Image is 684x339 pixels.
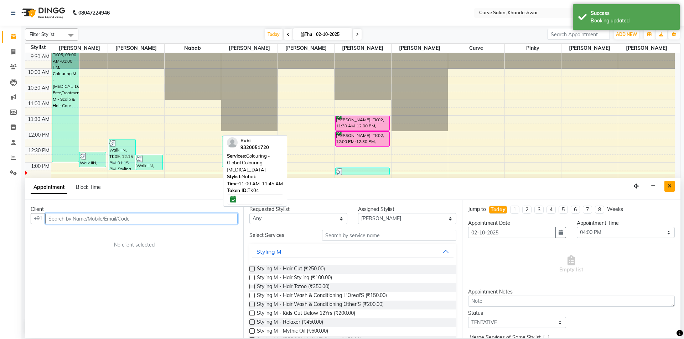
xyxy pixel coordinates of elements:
[227,187,283,194] div: TK04
[257,318,323,327] span: Styling M - Relaxer (₹450.00)
[79,152,106,167] div: Walk IIN, TK06, 12:40 PM-01:10 PM, Styling - Hair Wash Loreal'S
[257,292,387,301] span: Styling M - Hair Wash & Conditioning L'Oreal'S (₹150.00)
[559,255,583,274] span: Empty list
[30,31,55,37] span: Filter Stylist
[222,137,276,167] div: [PERSON_NAME], TK07, 12:10 PM-01:10 PM, Styling M - Hair Cut,Styling M - Kids Cut Below 12Yrs
[26,69,51,76] div: 10:00 AM
[583,206,592,214] li: 7
[227,174,242,179] span: Stylist:
[227,180,283,187] div: 11:00 AM-11:45 AM
[27,147,51,154] div: 12:30 PM
[25,44,51,51] div: Stylist
[108,44,164,53] span: [PERSON_NAME]
[257,274,332,283] span: Styling M - Hair Styling (₹100.00)
[577,219,675,227] div: Appointment Time
[256,247,281,256] div: Styling M
[240,138,250,143] span: Rubi
[468,227,556,238] input: yyyy-mm-dd
[468,219,566,227] div: Appointment Date
[336,116,389,131] div: [PERSON_NAME], TK02, 11:30 AM-12:00 PM, Waxing (Lipo) - Full Arms
[30,163,51,170] div: 1:00 PM
[546,206,556,214] li: 4
[468,288,675,296] div: Appointment Notes
[299,32,314,37] span: Thu
[336,168,389,175] div: Walk IIN, TK06, 01:10 PM-01:25 PM, Essentials - Upper Lip
[31,181,67,194] span: Appointment
[252,245,453,258] button: Styling M
[26,100,51,107] div: 11:00 AM
[468,206,486,213] div: Jump to
[505,44,561,53] span: Pinky
[136,155,162,170] div: Walk IIN, TK08, 12:45 PM-01:15 PM, Styling M - [PERSON_NAME] Shave
[29,53,51,60] div: 9:30 AM
[595,206,604,214] li: 8
[227,187,248,193] span: Token ID:
[26,84,51,92] div: 10:30 AM
[18,3,67,23] img: logo
[392,44,448,53] span: [PERSON_NAME]
[240,144,269,151] div: 9320051720
[227,173,283,180] div: Nabab
[31,213,46,224] button: +91
[265,29,283,40] span: Today
[522,206,532,214] li: 2
[257,309,355,318] span: Styling M - Kids Cut Below 12Yrs (₹200.00)
[314,29,349,40] input: 2025-10-02
[534,206,544,214] li: 3
[227,153,246,159] span: Services:
[335,44,391,53] span: [PERSON_NAME]
[227,137,238,148] img: profile
[244,232,316,239] div: Select Services
[491,206,506,213] div: Today
[52,38,79,162] div: [PERSON_NAME], TK05, 09:00 AM-01:00 PM, Colouring M - [MEDICAL_DATA] Free,Treatments M - Scalp & ...
[249,206,347,213] div: Requested Stylist
[616,32,637,37] span: ADD NEW
[257,301,384,309] span: Styling M - Hair Wash & Conditioning Other'S (₹200.00)
[278,44,334,53] span: [PERSON_NAME]
[109,139,135,170] div: Walk IIN, TK09, 12:15 PM-01:15 PM, Styling M - Hair Cut,Styling M - [PERSON_NAME] Shave
[78,3,110,23] b: 08047224946
[614,30,639,39] button: ADD NEW
[336,132,389,146] div: [PERSON_NAME], TK02, 12:00 PM-12:30 PM, Waxing (Lipo) - Under Arms
[26,116,51,123] div: 11:30 AM
[76,184,101,190] span: Block Time
[257,283,330,292] span: Styling M - Hair Tatoo (₹350.00)
[559,206,568,214] li: 5
[257,265,325,274] span: Styling M - Hair Cut (₹250.00)
[571,206,580,214] li: 6
[165,44,221,53] span: Nabab
[618,44,675,53] span: [PERSON_NAME]
[607,206,623,213] div: Weeks
[322,230,456,241] input: Search by service name
[510,206,519,214] li: 1
[48,241,221,249] div: No client selected
[591,17,674,25] div: Booking updated
[45,213,238,224] input: Search by Name/Mobile/Email/Code
[561,44,618,53] span: [PERSON_NAME]
[664,181,675,192] button: Close
[31,206,238,213] div: Client
[51,44,108,53] span: [PERSON_NAME]
[591,10,674,17] div: Success
[448,44,504,53] span: Curve
[468,309,566,317] div: Status
[358,206,456,213] div: Assigned Stylist
[227,153,270,173] span: Colouring - Global Colouring [MEDICAL_DATA]
[548,29,610,40] input: Search Appointment
[257,327,328,336] span: Styling M - Mythic Oil (₹600.00)
[221,44,278,53] span: [PERSON_NAME]
[27,131,51,139] div: 12:00 PM
[227,181,239,186] span: Time:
